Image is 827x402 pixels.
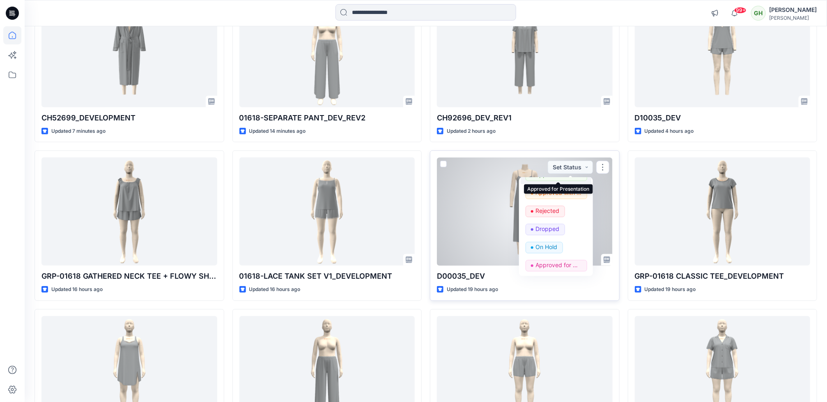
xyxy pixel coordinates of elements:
p: Rejected [536,206,560,217]
p: Updated 2 hours ago [447,127,496,136]
p: Updated 14 minutes ago [249,127,306,136]
p: Updated 19 hours ago [645,285,696,294]
p: 01618-LACE TANK SET V1_DEVELOPMENT [239,270,415,282]
p: Updated 4 hours ago [645,127,694,136]
div: [PERSON_NAME] [769,5,817,15]
p: On Hold [536,242,558,253]
p: Updated 19 hours ago [447,285,498,294]
div: [PERSON_NAME] [769,15,817,21]
div: GH [751,6,766,21]
a: GRP-01618 CLASSIC TEE_DEVELOPMENT [635,157,811,266]
p: 01618-SEPARATE PANT_DEV_REV2 [239,112,415,124]
p: Approved for Upload to customer platform [536,260,582,271]
p: CH52699_DEVELOPMENT [41,112,217,124]
p: GRP-01618 CLASSIC TEE_DEVELOPMENT [635,270,811,282]
a: 01618-LACE TANK SET V1_DEVELOPMENT [239,157,415,266]
p: Updated 7 minutes ago [51,127,106,136]
a: D00035_DEV [437,157,613,266]
p: Updated 16 hours ago [249,285,301,294]
p: Updated 16 hours ago [51,285,103,294]
p: GRP-01618 GATHERED NECK TEE + FLOWY SHORT_DEVELOPMENT [41,270,217,282]
a: GRP-01618 GATHERED NECK TEE + FLOWY SHORT_DEVELOPMENT [41,157,217,266]
span: 99+ [734,7,747,14]
p: D10035_DEV [635,112,811,124]
p: Approved with corrections [536,188,582,199]
p: D00035_DEV [437,270,613,282]
p: CH92696_DEV_REV1 [437,112,613,124]
p: Dropped [536,224,560,235]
